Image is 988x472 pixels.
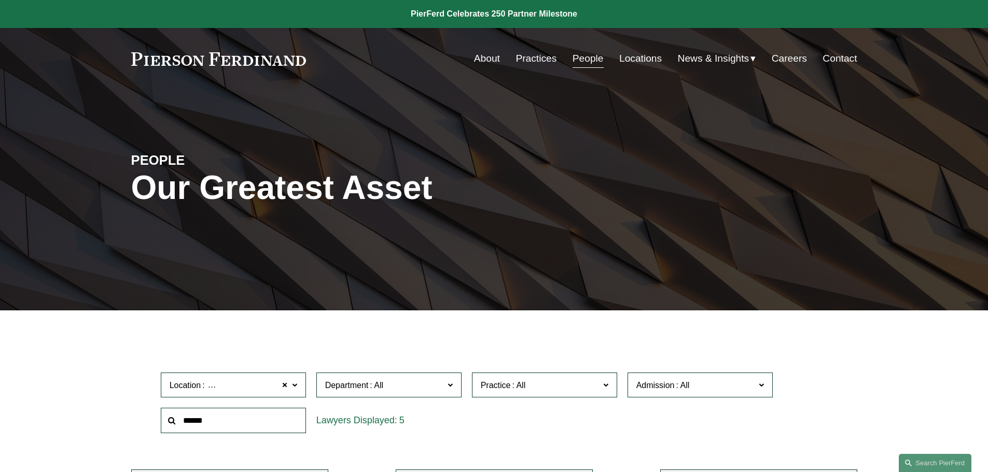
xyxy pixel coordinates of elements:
a: Practices [516,49,556,68]
a: People [573,49,604,68]
h1: Our Greatest Asset [131,169,615,207]
span: Admission [636,381,675,390]
span: Department [325,381,369,390]
span: Location [170,381,201,390]
a: folder dropdown [678,49,756,68]
a: Locations [619,49,662,68]
span: Practice [481,381,511,390]
a: Search this site [899,454,971,472]
h4: PEOPLE [131,152,313,168]
span: [GEOGRAPHIC_DATA][US_STATE] [206,379,339,392]
span: News & Insights [678,50,749,68]
span: 5 [399,415,405,425]
a: About [474,49,500,68]
a: Careers [772,49,807,68]
a: Contact [823,49,857,68]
